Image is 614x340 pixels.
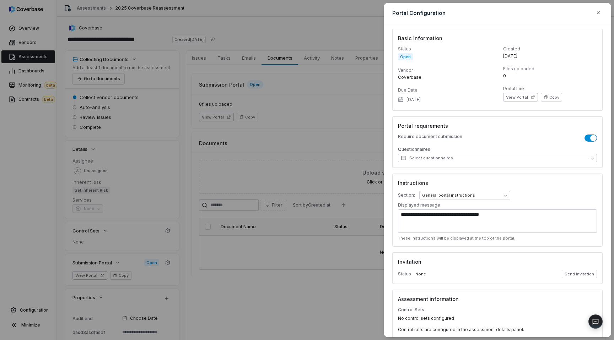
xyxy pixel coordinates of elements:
[398,271,411,277] p: Status
[503,53,517,59] span: [DATE]
[401,155,453,161] span: Select questionnaires
[398,295,597,303] h3: Assessment information
[398,192,415,198] p: Section:
[503,86,597,92] dt: Portal Link
[398,75,421,80] span: Coverbase
[398,327,597,333] p: Control sets are configured in the assessment details panel.
[398,122,597,130] h3: Portal requirements
[398,53,413,60] span: Open
[541,93,562,102] button: Copy
[503,46,597,52] dt: Created
[398,258,597,265] h3: Invitation
[503,73,506,79] span: 0
[398,34,597,42] h3: Basic Information
[398,316,597,321] p: No control sets configured
[398,67,492,73] dt: Vendor
[398,46,492,52] dt: Status
[396,92,423,107] button: [DATE]
[398,134,462,142] p: Require document submission
[415,272,426,277] span: None
[503,93,538,102] button: View Portal
[398,236,597,241] p: These instructions will be displayed at the top of the portal.
[398,179,597,187] h3: Instructions
[398,87,492,93] dt: Due Date
[398,147,597,154] p: Questionnaires
[392,9,446,17] h2: Portal Configuration
[398,307,597,314] p: Control Sets
[503,66,597,72] dt: Files uploaded
[398,202,440,208] p: Displayed message
[562,270,597,278] button: Send Invitation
